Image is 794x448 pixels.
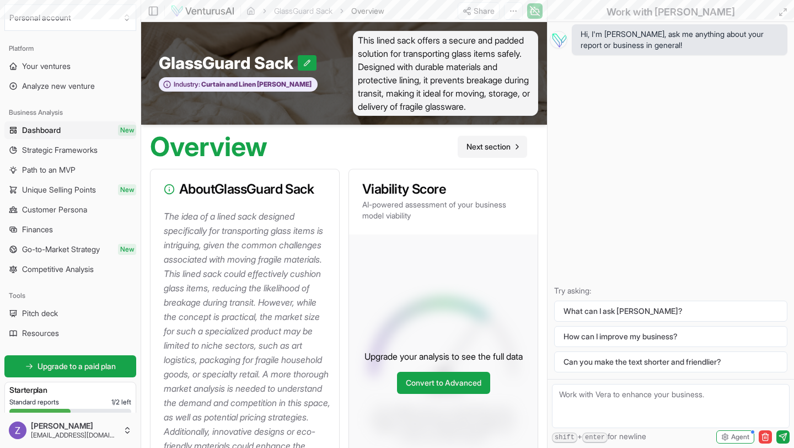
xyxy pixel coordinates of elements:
[22,204,87,215] span: Customer Persona
[4,161,136,179] a: Path to an MVP
[4,417,136,444] button: [PERSON_NAME][EMAIL_ADDRESS][DOMAIN_NAME]
[581,29,779,51] span: Hi, I'm [PERSON_NAME], ask me anything about your report or business in general!
[4,241,136,258] a: Go-to-Market StrategyNew
[22,81,95,92] span: Analyze new venture
[9,398,59,407] span: Standard reports
[4,287,136,305] div: Tools
[4,104,136,121] div: Business Analysis
[4,324,136,342] a: Resources
[164,183,326,196] h3: About GlassGuard Sack
[554,351,787,372] button: Can you make the text shorter and friendlier?
[31,421,119,431] span: [PERSON_NAME]
[554,326,787,347] button: How can I improve my business?
[554,285,787,296] p: Try asking:
[466,141,511,152] span: Next section
[4,77,136,95] a: Analyze new venture
[4,260,136,278] a: Competitive Analysis
[716,430,754,444] button: Agent
[4,121,136,139] a: DashboardNew
[22,308,58,319] span: Pitch deck
[118,244,136,255] span: New
[22,328,59,339] span: Resources
[4,141,136,159] a: Strategic Frameworks
[362,199,524,221] p: AI-powered assessment of your business model viability
[4,355,136,377] a: Upgrade to a paid plan
[4,305,136,322] a: Pitch deck
[118,125,136,136] span: New
[22,224,53,235] span: Finances
[550,31,567,49] img: Vera
[4,221,136,238] a: Finances
[37,361,116,372] span: Upgrade to a paid plan
[22,61,71,72] span: Your ventures
[552,433,577,443] kbd: shift
[362,183,524,196] h3: Viability Score
[22,264,94,275] span: Competitive Analysis
[9,422,26,439] img: ACg8ocJndFFB6IT6gK55lMQ5WPF20OCvbTO0hTYiwTJGieM6UVvoOQ=s96-c
[22,244,100,255] span: Go-to-Market Strategy
[111,398,131,407] span: 1 / 2 left
[9,385,131,396] h3: Starter plan
[364,350,523,363] p: Upgrade your analysis to see the full data
[353,31,538,116] span: This lined sack offers a secure and padded solution for transporting glass items safely. Designed...
[4,57,136,75] a: Your ventures
[397,372,490,394] a: Convert to Advanced
[150,134,267,160] h1: Overview
[4,181,136,199] a: Unique Selling PointsNew
[200,80,312,89] span: Curtain and Linen [PERSON_NAME]
[554,301,787,322] button: What can I ask [PERSON_NAME]?
[552,431,646,443] span: + for newline
[4,201,136,218] a: Customer Persona
[159,53,298,73] span: GlassGuard Sack
[458,136,527,158] nav: pagination
[582,433,608,443] kbd: enter
[22,125,61,136] span: Dashboard
[31,431,119,440] span: [EMAIL_ADDRESS][DOMAIN_NAME]
[458,136,527,158] a: Go to next page
[174,80,200,89] span: Industry:
[4,40,136,57] div: Platform
[731,433,749,441] span: Agent
[22,184,96,195] span: Unique Selling Points
[22,145,98,156] span: Strategic Frameworks
[159,77,318,92] button: Industry:Curtain and Linen [PERSON_NAME]
[22,164,76,175] span: Path to an MVP
[118,184,136,195] span: New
